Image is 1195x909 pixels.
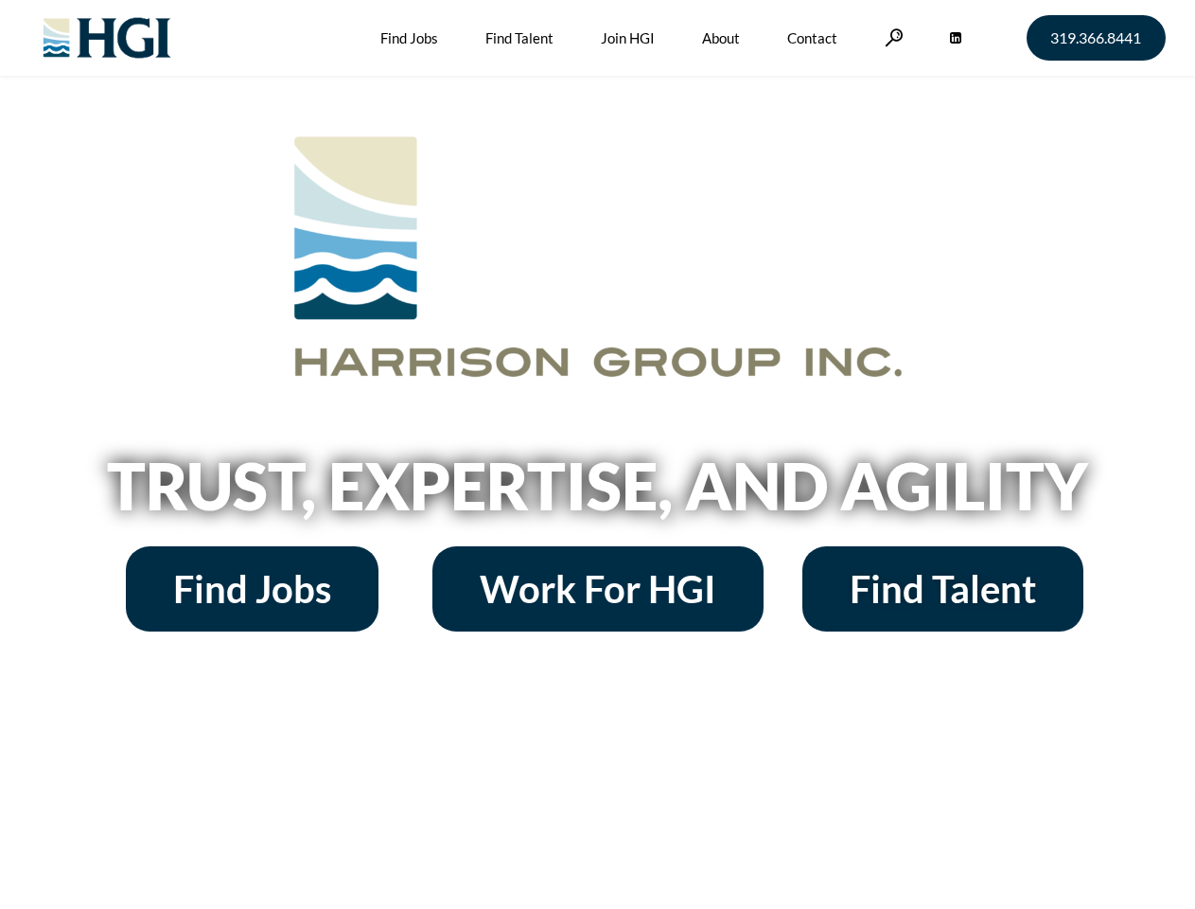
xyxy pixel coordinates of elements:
h2: Trust, Expertise, and Agility [59,454,1137,518]
a: Find Talent [802,546,1083,632]
span: Find Jobs [173,570,331,608]
span: Find Talent [850,570,1036,608]
a: Work For HGI [432,546,764,632]
span: Work For HGI [480,570,716,608]
a: Search [885,28,904,46]
span: 319.366.8441 [1050,30,1141,45]
a: 319.366.8441 [1027,15,1166,61]
a: Find Jobs [126,546,378,632]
